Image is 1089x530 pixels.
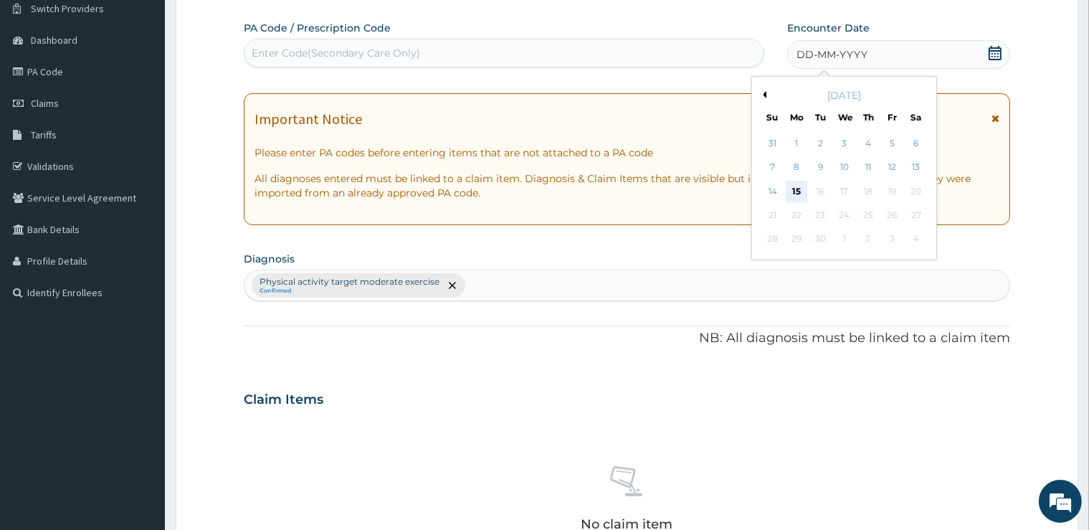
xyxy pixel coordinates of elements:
div: month 2025-09 [761,132,928,252]
span: Switch Providers [31,2,104,15]
div: Choose Tuesday, September 2nd, 2025 [809,133,831,154]
span: DD-MM-YYYY [796,47,867,62]
div: Not available Sunday, September 28th, 2025 [761,229,783,250]
span: Claims [31,97,59,110]
div: We [838,111,850,123]
span: We're online! [83,168,198,313]
h3: Claim Items [244,392,323,408]
p: Please enter PA codes before entering items that are not attached to a PA code [255,146,999,160]
div: Tu [814,111,826,123]
div: Choose Thursday, September 4th, 2025 [857,133,879,154]
textarea: Type your message and hit 'Enter' [7,366,273,417]
div: Choose Saturday, September 6th, 2025 [905,133,926,154]
span: Dashboard [31,34,77,47]
div: Choose Wednesday, September 3rd, 2025 [833,133,855,154]
div: Sa [910,111,922,123]
div: Mo [790,111,802,123]
div: Fr [886,111,898,123]
h1: Important Notice [255,111,362,127]
div: Not available Tuesday, September 23rd, 2025 [809,204,831,226]
div: Not available Saturday, September 27th, 2025 [905,204,926,226]
p: All diagnoses entered must be linked to a claim item. Diagnosis & Claim Items that are visible bu... [255,171,999,200]
div: Choose Sunday, August 31st, 2025 [761,133,783,154]
div: Choose Friday, September 12th, 2025 [881,157,903,179]
div: Not available Monday, September 29th, 2025 [786,229,807,250]
div: Not available Wednesday, September 17th, 2025 [833,181,855,202]
div: Not available Friday, September 19th, 2025 [881,181,903,202]
div: Not available Friday, September 26th, 2025 [881,204,903,226]
div: Choose Sunday, September 7th, 2025 [761,157,783,179]
div: [DATE] [758,88,931,103]
div: Not available Wednesday, October 1st, 2025 [833,229,855,250]
div: Not available Saturday, October 4th, 2025 [905,229,926,250]
div: Not available Thursday, October 2nd, 2025 [857,229,879,250]
div: Choose Sunday, September 14th, 2025 [761,181,783,202]
button: Previous Month [759,91,766,98]
div: Choose Tuesday, September 9th, 2025 [809,157,831,179]
div: Not available Tuesday, September 30th, 2025 [809,229,831,250]
div: Not available Thursday, September 18th, 2025 [857,181,879,202]
span: Tariffs [31,128,57,141]
div: Minimize live chat window [235,7,270,42]
div: Not available Monday, September 22nd, 2025 [786,204,807,226]
div: Choose Thursday, September 11th, 2025 [857,157,879,179]
div: Not available Thursday, September 25th, 2025 [857,204,879,226]
div: Th [862,111,874,123]
div: Enter Code(Secondary Care Only) [252,46,420,60]
p: NB: All diagnosis must be linked to a claim item [244,329,1009,348]
div: Choose Monday, September 8th, 2025 [786,157,807,179]
label: PA Code / Prescription Code [244,21,391,35]
label: Diagnosis [244,252,295,266]
div: Choose Saturday, September 13th, 2025 [905,157,926,179]
div: Choose Monday, September 15th, 2025 [786,181,807,202]
div: Chat with us now [75,80,241,99]
img: d_794563401_company_1708531726252_794563401 [27,72,58,108]
div: Choose Monday, September 1st, 2025 [786,133,807,154]
div: Not available Wednesday, September 24th, 2025 [833,204,855,226]
div: Su [766,111,778,123]
div: Not available Friday, October 3rd, 2025 [881,229,903,250]
div: Not available Sunday, September 21st, 2025 [761,204,783,226]
div: Choose Friday, September 5th, 2025 [881,133,903,154]
label: Encounter Date [787,21,870,35]
div: Not available Tuesday, September 16th, 2025 [809,181,831,202]
div: Not available Saturday, September 20th, 2025 [905,181,926,202]
div: Choose Wednesday, September 10th, 2025 [833,157,855,179]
